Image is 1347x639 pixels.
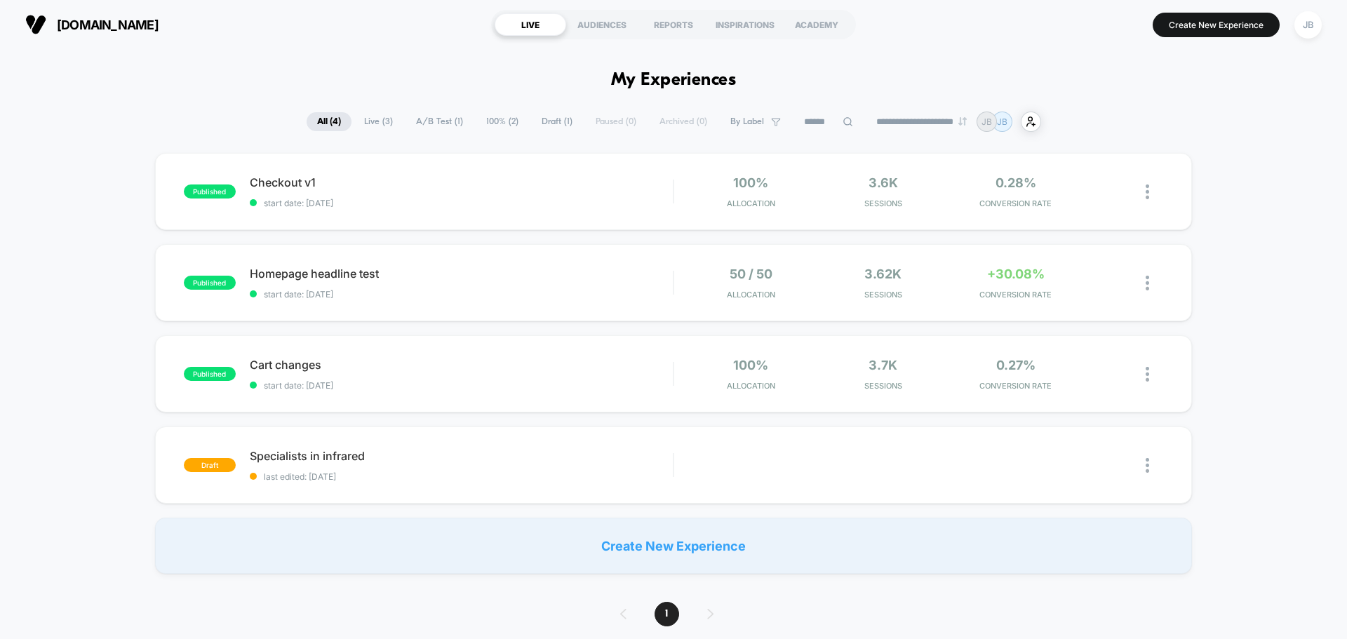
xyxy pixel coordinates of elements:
[184,367,236,381] span: published
[250,358,673,372] span: Cart changes
[531,112,583,131] span: Draft ( 1 )
[1146,458,1149,473] img: close
[566,13,638,36] div: AUDIENCES
[184,458,236,472] span: draft
[730,267,772,281] span: 50 / 50
[354,112,403,131] span: Live ( 3 )
[1153,13,1280,37] button: Create New Experience
[155,518,1192,574] div: Create New Experience
[709,13,781,36] div: INSPIRATIONS
[476,112,529,131] span: 100% ( 2 )
[953,290,1078,300] span: CONVERSION RATE
[727,290,775,300] span: Allocation
[406,112,474,131] span: A/B Test ( 1 )
[727,199,775,208] span: Allocation
[953,199,1078,208] span: CONVERSION RATE
[184,184,236,199] span: published
[250,471,673,482] span: last edited: [DATE]
[250,175,673,189] span: Checkout v1
[250,380,673,391] span: start date: [DATE]
[733,358,768,372] span: 100%
[996,358,1036,372] span: 0.27%
[781,13,852,36] div: ACADEMY
[821,199,946,208] span: Sessions
[727,381,775,391] span: Allocation
[953,381,1078,391] span: CONVERSION RATE
[733,175,768,190] span: 100%
[638,13,709,36] div: REPORTS
[869,175,898,190] span: 3.6k
[611,70,737,90] h1: My Experiences
[958,117,967,126] img: end
[21,13,163,36] button: [DOMAIN_NAME]
[997,116,1007,127] p: JB
[655,602,679,626] span: 1
[996,175,1036,190] span: 0.28%
[869,358,897,372] span: 3.7k
[250,289,673,300] span: start date: [DATE]
[495,13,566,36] div: LIVE
[307,112,351,131] span: All ( 4 )
[250,449,673,463] span: Specialists in infrared
[821,290,946,300] span: Sessions
[250,198,673,208] span: start date: [DATE]
[250,267,673,281] span: Homepage headline test
[730,116,764,127] span: By Label
[1294,11,1322,39] div: JB
[987,267,1045,281] span: +30.08%
[184,276,236,290] span: published
[1290,11,1326,39] button: JB
[1146,276,1149,290] img: close
[25,14,46,35] img: Visually logo
[981,116,992,127] p: JB
[864,267,902,281] span: 3.62k
[821,381,946,391] span: Sessions
[1146,184,1149,199] img: close
[1146,367,1149,382] img: close
[57,18,159,32] span: [DOMAIN_NAME]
